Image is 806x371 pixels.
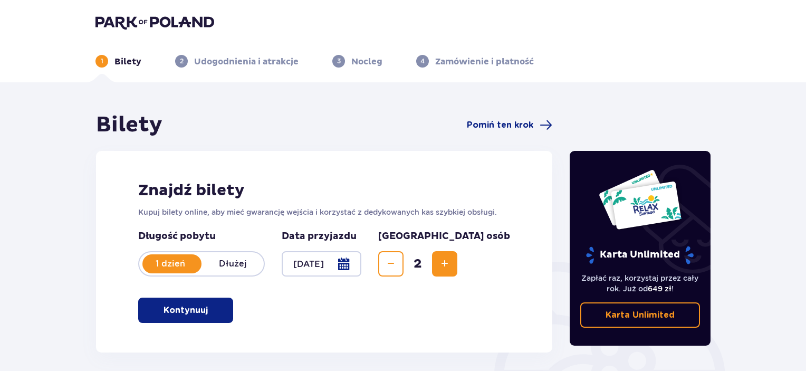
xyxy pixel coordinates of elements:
p: Karta Unlimited [585,246,695,264]
p: Dłużej [201,258,264,270]
span: Pomiń ten krok [467,119,533,131]
span: 2 [406,256,430,272]
p: 3 [337,56,341,66]
span: 649 zł [648,284,671,293]
p: Zapłać raz, korzystaj przez cały rok. Już od ! [580,273,701,294]
p: Udogodnienia i atrakcje [194,56,299,68]
button: Decrease [378,251,404,277]
p: Długość pobytu [138,230,265,243]
p: Kontynuuj [164,305,208,316]
button: Increase [432,251,457,277]
a: Karta Unlimited [580,302,701,328]
p: 4 [420,56,425,66]
p: 1 [101,56,103,66]
p: Kupuj bilety online, aby mieć gwarancję wejścia i korzystać z dedykowanych kas szybkiej obsługi. [138,207,510,217]
p: Data przyjazdu [282,230,357,243]
a: Pomiń ten krok [467,119,552,131]
p: Bilety [114,56,141,68]
p: Karta Unlimited [606,309,675,321]
h2: Znajdź bilety [138,180,510,201]
h1: Bilety [96,112,162,138]
p: 2 [180,56,184,66]
p: 1 dzień [139,258,201,270]
p: Nocleg [351,56,382,68]
p: Zamówienie i płatność [435,56,534,68]
p: [GEOGRAPHIC_DATA] osób [378,230,510,243]
button: Kontynuuj [138,298,233,323]
img: Park of Poland logo [95,15,214,30]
